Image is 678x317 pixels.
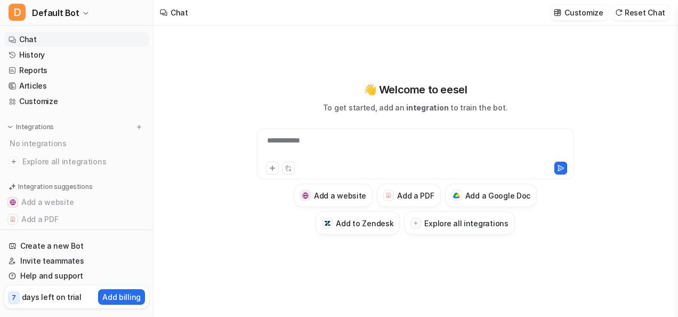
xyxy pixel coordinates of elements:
[316,211,400,235] button: Add to ZendeskAdd to Zendesk
[4,211,149,228] button: Add a PDFAdd a PDF
[465,190,531,201] h3: Add a Google Doc
[10,216,16,223] img: Add a PDF
[385,192,392,199] img: Add a PDF
[4,228,149,245] button: Add a Google Doc
[4,122,57,132] button: Integrations
[4,268,149,283] a: Help and support
[18,182,92,192] p: Integration suggestions
[102,291,141,303] p: Add billing
[445,184,537,207] button: Add a Google DocAdd a Google Doc
[12,293,16,303] p: 7
[4,63,149,78] a: Reports
[6,134,149,152] div: No integrations
[4,253,149,268] a: Invite teammates
[4,78,149,93] a: Articles
[171,7,188,18] div: Chat
[4,154,149,169] a: Explore all integrations
[32,5,79,20] span: Default Bot
[404,211,514,235] button: Explore all integrations
[615,9,623,17] img: reset
[135,123,143,131] img: menu_add.svg
[323,102,507,113] p: To get started, add an to train the bot.
[98,289,145,305] button: Add billing
[336,218,393,229] h3: Add to Zendesk
[9,156,19,167] img: explore all integrations
[453,193,460,199] img: Add a Google Doc
[4,239,149,253] a: Create a new Bot
[612,5,669,20] button: Reset Chat
[551,5,607,20] button: Customize
[4,32,149,47] a: Chat
[314,190,366,201] h3: Add a website
[294,184,373,207] button: Add a websiteAdd a website
[10,199,16,205] img: Add a website
[324,220,331,227] img: Add to Zendesk
[377,184,440,207] button: Add a PDFAdd a PDF
[22,291,82,303] p: days left on trial
[4,47,149,62] a: History
[424,218,508,229] h3: Explore all integrations
[9,4,26,21] span: D
[564,7,603,18] p: Customize
[406,103,448,112] span: integration
[4,94,149,109] a: Customize
[397,190,434,201] h3: Add a PDF
[6,123,14,131] img: expand menu
[302,192,309,199] img: Add a website
[16,123,54,131] p: Integrations
[364,82,467,98] p: 👋 Welcome to eesel
[554,9,561,17] img: customize
[4,194,149,211] button: Add a websiteAdd a website
[22,153,144,170] span: Explore all integrations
